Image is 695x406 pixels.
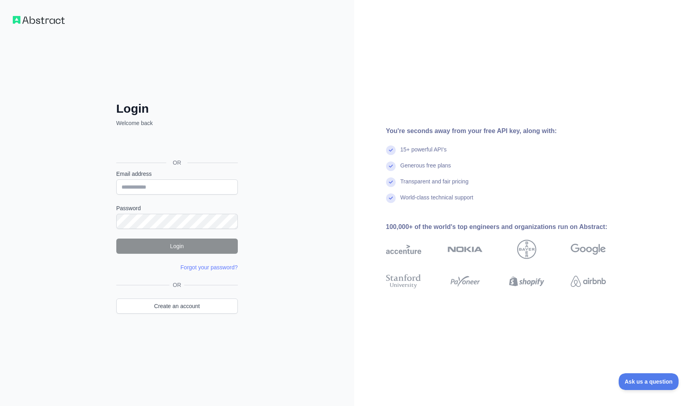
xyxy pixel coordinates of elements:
label: Email address [116,170,238,178]
img: check mark [386,145,396,155]
img: accenture [386,240,421,259]
img: check mark [386,193,396,203]
img: payoneer [448,273,483,290]
span: OR [169,281,184,289]
img: Workflow [13,16,65,24]
div: Transparent and fair pricing [400,177,469,193]
a: Create an account [116,299,238,314]
span: OR [166,159,187,167]
img: check mark [386,161,396,171]
div: Generous free plans [400,161,451,177]
img: stanford university [386,273,421,290]
div: 100,000+ of the world's top engineers and organizations run on Abstract: [386,222,631,232]
img: shopify [509,273,544,290]
img: check mark [386,177,396,187]
img: bayer [517,240,536,259]
img: nokia [448,240,483,259]
div: World-class technical support [400,193,474,209]
iframe: "Google मार्फत साइन इन गर्नुहोस्" नामक बटन [112,136,240,153]
button: Login [116,239,238,254]
div: You're seconds away from your free API key, along with: [386,126,631,136]
p: Welcome back [116,119,238,127]
a: Forgot your password? [181,264,238,271]
div: 15+ powerful API's [400,145,447,161]
label: Password [116,204,238,212]
img: google [571,240,606,259]
iframe: Toggle Customer Support [619,373,679,390]
img: airbnb [571,273,606,290]
h2: Login [116,101,238,116]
